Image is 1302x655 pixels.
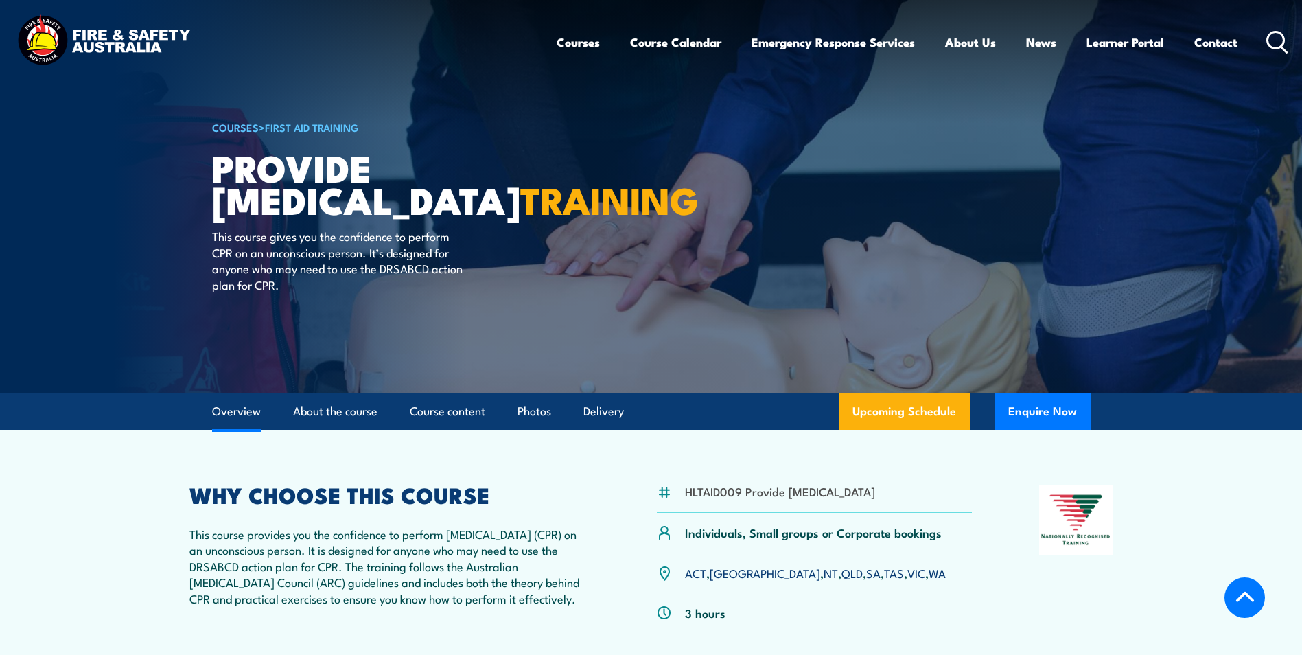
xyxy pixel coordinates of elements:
strong: TRAINING [520,170,699,227]
a: Delivery [583,393,624,430]
a: Learner Portal [1086,24,1164,60]
p: Individuals, Small groups or Corporate bookings [685,525,942,540]
li: HLTAID009 Provide [MEDICAL_DATA] [685,483,875,499]
a: NT [824,564,838,581]
p: This course provides you the confidence to perform [MEDICAL_DATA] (CPR) on an unconscious person.... [189,526,590,606]
a: COURSES [212,119,259,135]
a: TAS [884,564,904,581]
a: QLD [841,564,863,581]
a: ACT [685,564,706,581]
a: Course content [410,393,485,430]
a: Courses [557,24,600,60]
a: WA [929,564,946,581]
img: Nationally Recognised Training logo. [1039,485,1113,555]
h6: > [212,119,551,135]
a: Emergency Response Services [752,24,915,60]
a: SA [866,564,881,581]
p: , , , , , , , [685,565,946,581]
p: This course gives you the confidence to perform CPR on an unconscious person. It’s designed for a... [212,228,463,292]
a: Overview [212,393,261,430]
a: VIC [907,564,925,581]
a: Contact [1194,24,1237,60]
a: Course Calendar [630,24,721,60]
p: 3 hours [685,605,725,621]
button: Enquire Now [995,393,1091,430]
a: First Aid Training [265,119,359,135]
a: About the course [293,393,377,430]
a: About Us [945,24,996,60]
a: [GEOGRAPHIC_DATA] [710,564,820,581]
a: Photos [518,393,551,430]
a: News [1026,24,1056,60]
a: Upcoming Schedule [839,393,970,430]
h1: Provide [MEDICAL_DATA] [212,151,551,215]
h2: WHY CHOOSE THIS COURSE [189,485,590,504]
